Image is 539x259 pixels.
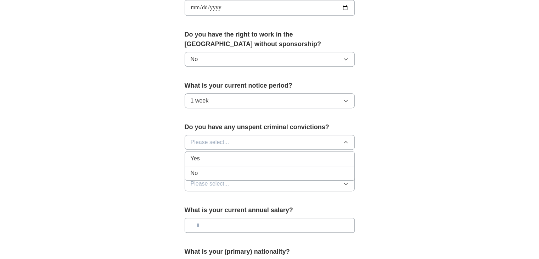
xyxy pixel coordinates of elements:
[185,30,355,49] label: Do you have the right to work in the [GEOGRAPHIC_DATA] without sponsorship?
[191,180,229,188] span: Please select...
[191,97,209,105] span: 1 week
[185,52,355,67] button: No
[191,55,198,64] span: No
[185,247,355,257] label: What is your (primary) nationality?
[191,169,198,177] span: No
[191,154,200,163] span: Yes
[185,205,355,215] label: What is your current annual salary?
[185,93,355,108] button: 1 week
[191,138,229,147] span: Please select...
[185,135,355,150] button: Please select...
[185,122,355,132] label: Do you have any unspent criminal convictions?
[185,176,355,191] button: Please select...
[185,81,355,90] label: What is your current notice period?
